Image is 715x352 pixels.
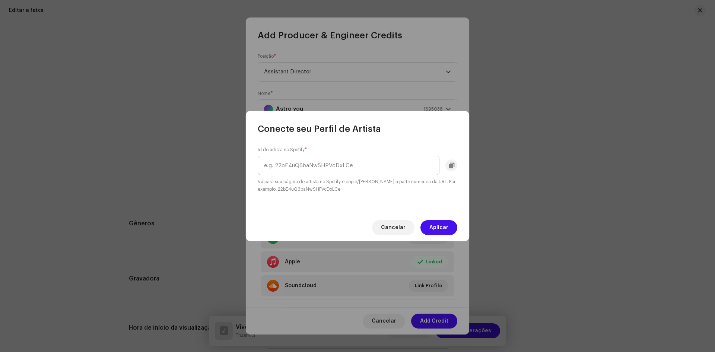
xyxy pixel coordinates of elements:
[381,220,406,235] span: Cancelar
[258,147,307,153] label: Id do artista no Spotify
[258,156,439,175] input: e.g. 22bE4uQ6baNwSHPVcDxLCe
[258,178,457,193] small: Vá para sua página de artista no Spotify e copie/[PERSON_NAME] a parte numérica da URL. Por exemp...
[372,220,414,235] button: Cancelar
[420,220,457,235] button: Aplicar
[258,123,381,135] span: Conecte seu Perfil de Artista
[429,220,448,235] span: Aplicar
